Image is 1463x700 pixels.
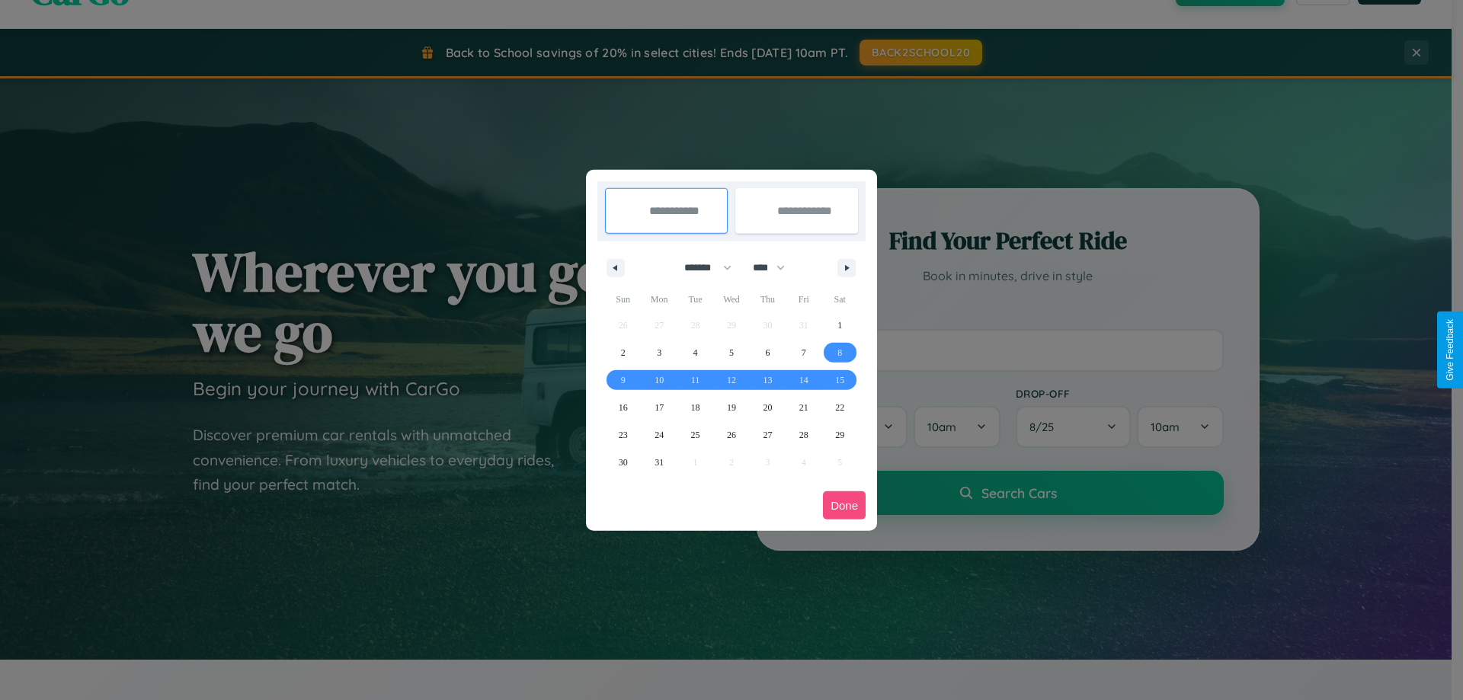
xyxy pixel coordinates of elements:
[765,339,770,366] span: 6
[786,366,821,394] button: 14
[641,287,677,312] span: Mon
[713,339,749,366] button: 5
[822,339,858,366] button: 8
[691,366,700,394] span: 11
[750,366,786,394] button: 13
[605,449,641,476] button: 30
[605,339,641,366] button: 2
[655,366,664,394] span: 10
[641,449,677,476] button: 31
[605,394,641,421] button: 16
[605,366,641,394] button: 9
[822,366,858,394] button: 15
[727,421,736,449] span: 26
[619,449,628,476] span: 30
[835,366,844,394] span: 15
[750,287,786,312] span: Thu
[763,394,772,421] span: 20
[677,287,713,312] span: Tue
[713,287,749,312] span: Wed
[799,394,808,421] span: 21
[621,339,626,366] span: 2
[727,394,736,421] span: 19
[713,421,749,449] button: 26
[799,421,808,449] span: 28
[822,421,858,449] button: 29
[750,339,786,366] button: 6
[655,394,664,421] span: 17
[713,366,749,394] button: 12
[641,421,677,449] button: 24
[802,339,806,366] span: 7
[786,394,821,421] button: 21
[619,421,628,449] span: 23
[786,339,821,366] button: 7
[835,394,844,421] span: 22
[835,421,844,449] span: 29
[677,366,713,394] button: 11
[763,366,772,394] span: 13
[822,394,858,421] button: 22
[750,421,786,449] button: 27
[677,394,713,421] button: 18
[786,287,821,312] span: Fri
[786,421,821,449] button: 28
[657,339,661,366] span: 3
[837,339,842,366] span: 8
[641,339,677,366] button: 3
[655,449,664,476] span: 31
[605,421,641,449] button: 23
[641,394,677,421] button: 17
[750,394,786,421] button: 20
[605,287,641,312] span: Sun
[822,287,858,312] span: Sat
[713,394,749,421] button: 19
[822,312,858,339] button: 1
[621,366,626,394] span: 9
[677,339,713,366] button: 4
[837,312,842,339] span: 1
[641,366,677,394] button: 10
[763,421,772,449] span: 27
[823,491,866,519] button: Done
[677,421,713,449] button: 25
[655,421,664,449] span: 24
[691,421,700,449] span: 25
[727,366,736,394] span: 12
[693,339,698,366] span: 4
[729,339,734,366] span: 5
[799,366,808,394] span: 14
[619,394,628,421] span: 16
[691,394,700,421] span: 18
[1445,319,1455,381] div: Give Feedback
